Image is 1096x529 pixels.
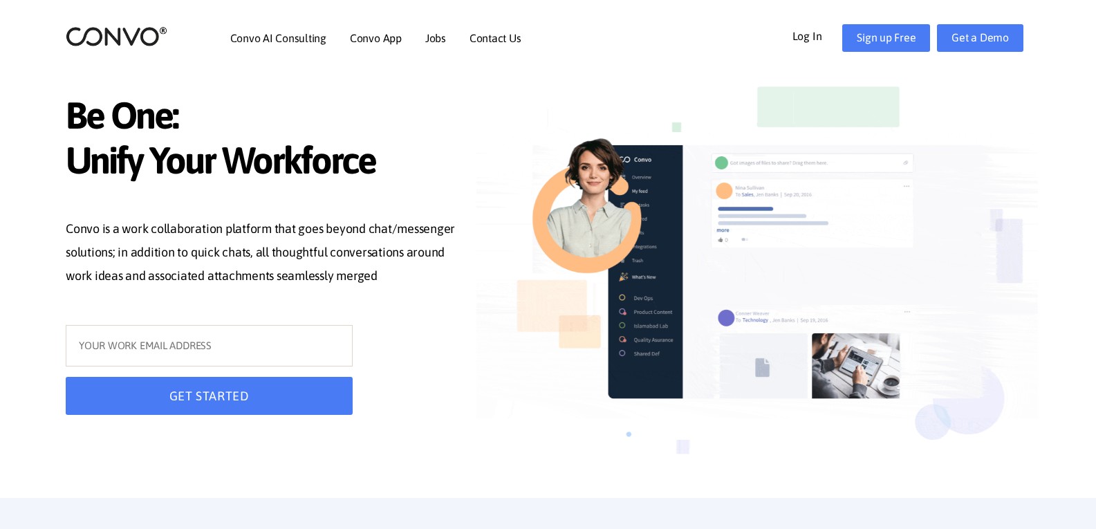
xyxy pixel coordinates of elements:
a: Convo App [350,33,402,44]
a: Log In [792,24,843,46]
p: Convo is a work collaboration platform that goes beyond chat/messenger solutions; in addition to ... [66,217,456,290]
a: Sign up Free [842,24,930,52]
a: Get a Demo [937,24,1023,52]
a: Convo AI Consulting [230,33,326,44]
span: Be One: [66,93,456,142]
a: Jobs [425,33,446,44]
button: GET STARTED [66,377,353,415]
span: Unify Your Workforce [66,138,456,187]
img: image_not_found [476,62,1038,498]
img: logo_2.png [66,26,167,47]
a: Contact Us [470,33,521,44]
input: YOUR WORK EMAIL ADDRESS [66,325,353,366]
